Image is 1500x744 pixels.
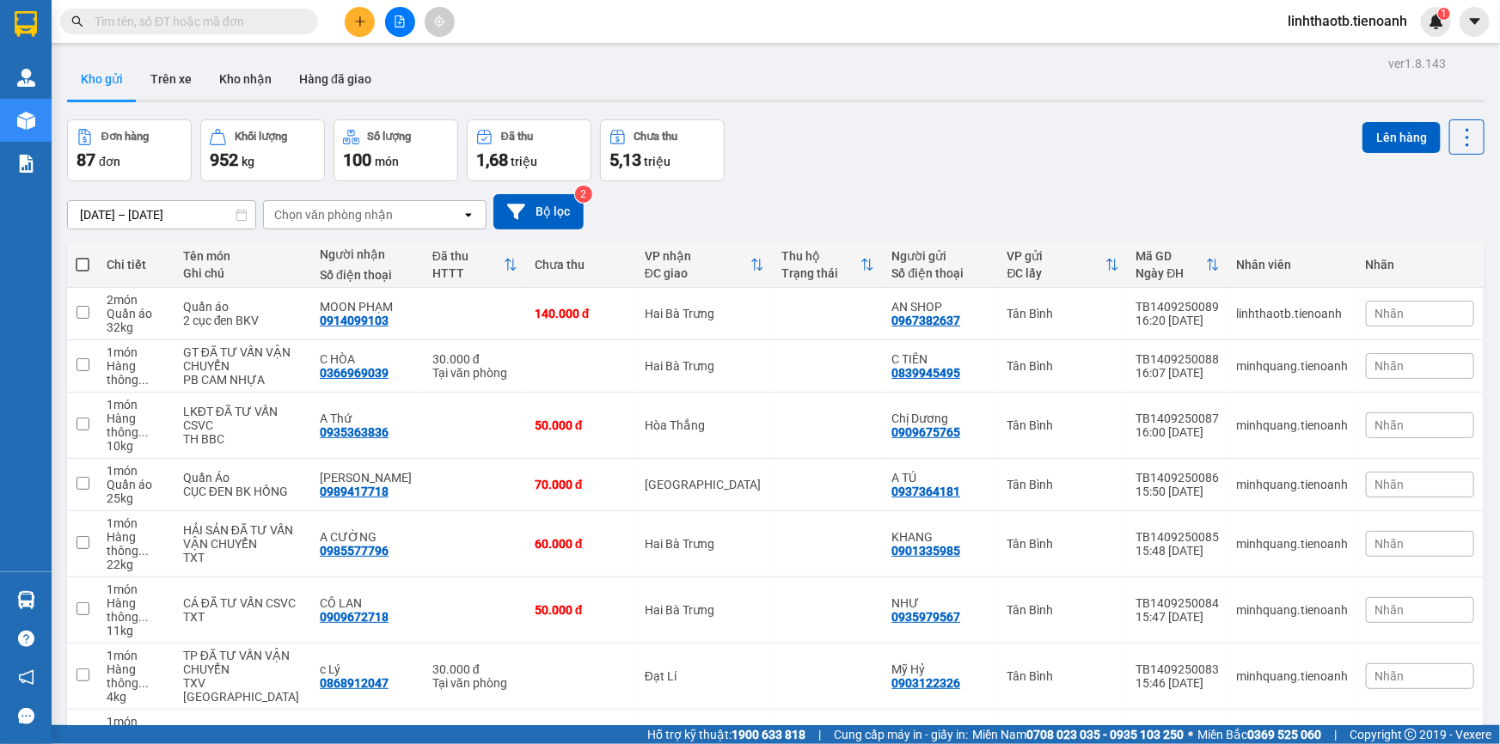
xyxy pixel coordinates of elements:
th: Toggle SortBy [773,242,883,288]
div: TXV DC [183,676,303,704]
span: question-circle [18,631,34,647]
div: Ghi chú [183,266,303,280]
span: 100 [343,149,371,170]
div: Số lượng [368,131,412,143]
span: Nhãn [1375,478,1405,491]
div: Hàng thông thường [107,359,166,387]
div: ver 1.8.143 [1388,54,1446,73]
span: triệu [644,155,670,168]
div: 32 kg [107,320,166,334]
span: 0948642324 [181,79,250,93]
div: Người gửi [891,249,989,263]
span: kg [242,155,254,168]
th: Toggle SortBy [636,242,773,288]
div: Tên món [183,249,303,263]
input: Select a date range. [68,201,255,229]
div: 1 món [107,649,166,662]
button: Đã thu1,68 triệu [467,119,591,181]
span: | [818,725,821,744]
span: đơn [99,155,120,168]
div: Chưa thu [634,131,678,143]
div: TB1409250089 [1136,300,1220,314]
div: Tân Bình [1007,418,1119,432]
div: 60.000 đ [535,537,628,551]
div: 15:46 [DATE] [1136,676,1220,690]
div: Hai Bà Trưng [645,307,764,320]
button: plus [345,7,375,37]
img: icon-new-feature [1429,14,1444,29]
div: Hàng thông thường [107,596,166,624]
div: 50.000 đ [535,418,628,432]
div: Đạt Lí [645,669,764,683]
div: 0909675765 [891,425,960,439]
span: triệu [511,155,537,168]
div: Nhận: [8,95,129,114]
span: Cung cấp máy in - giấy in: [834,725,968,744]
div: KIM HIỀN [320,471,415,485]
div: Tân Bình [1007,603,1119,617]
strong: 0369 525 060 [1247,728,1321,741]
div: 1 món [107,398,166,412]
button: aim [425,7,455,37]
div: minhquang.tienoanh [1237,669,1349,683]
span: Miền Bắc [1197,725,1321,744]
div: TXT [183,551,303,564]
div: 0903122326 [891,676,960,690]
div: CỤC ĐEN BK HỒNG [183,485,303,498]
div: 1 món [107,516,166,530]
div: Ngày ĐH [1136,266,1206,280]
div: 30.000 đ [432,352,517,366]
div: 0909672718 [320,610,389,624]
div: CR : [69,114,130,152]
div: Tân Bình [1007,359,1119,373]
div: AN SHOP [891,300,989,314]
div: TB1409250085 [1136,530,1220,544]
div: A Thứ [320,412,415,425]
span: message [18,708,34,724]
button: Trên xe [137,58,205,100]
div: [GEOGRAPHIC_DATA] [645,478,764,491]
div: CC : [129,114,190,152]
th: Toggle SortBy [1128,242,1228,288]
span: 1 [24,117,31,131]
div: 10 kg [107,439,166,453]
div: VP nhận [645,249,750,263]
div: 1 món [107,464,166,478]
span: search [71,15,83,27]
div: ĐC lấy [1007,266,1105,280]
div: 22 kg [107,558,166,571]
div: Nhân viên [1237,258,1349,271]
span: 952 [210,149,238,170]
div: 4 kg [107,690,166,704]
div: HẢI SẢN ĐÃ TƯ VẤN VẬN CHUYỂN [183,523,303,551]
div: Nhà xe Tiến Oanh [89,8,250,34]
div: Gửi: [8,76,129,95]
div: TB1409250084 [1136,596,1220,610]
div: Trạng thái [781,266,860,280]
div: VP gửi [1007,249,1105,263]
span: caret-down [1467,14,1483,29]
div: C HÒA [320,352,415,366]
div: 0967382637 [891,314,960,327]
div: 25 kg [107,491,166,505]
div: TXT [183,610,303,624]
div: 16:00 [DATE] [1136,425,1220,439]
div: 0366969039 [320,366,389,380]
div: C TIÊN [891,352,989,366]
button: file-add [385,7,415,37]
div: Người nhận [320,247,415,261]
div: Chi tiết [107,258,166,271]
div: Hòa Thắng [645,418,764,432]
div: minhquang.tienoanh [1237,537,1349,551]
div: 30.000 đ [432,662,517,676]
div: 15:47 [DATE] [1136,610,1220,624]
div: minhquang.tienoanh [1237,418,1349,432]
div: TH BBC [183,432,303,446]
div: TB1409250087 [1136,412,1220,425]
span: 5,13 [609,149,641,170]
div: Ngày gửi: 19:54 [DATE] [89,34,250,56]
div: Tân Bình [1007,478,1119,491]
span: ... [138,373,149,387]
sup: 1 [1438,8,1450,20]
div: 16:07 [DATE] [1136,366,1220,380]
